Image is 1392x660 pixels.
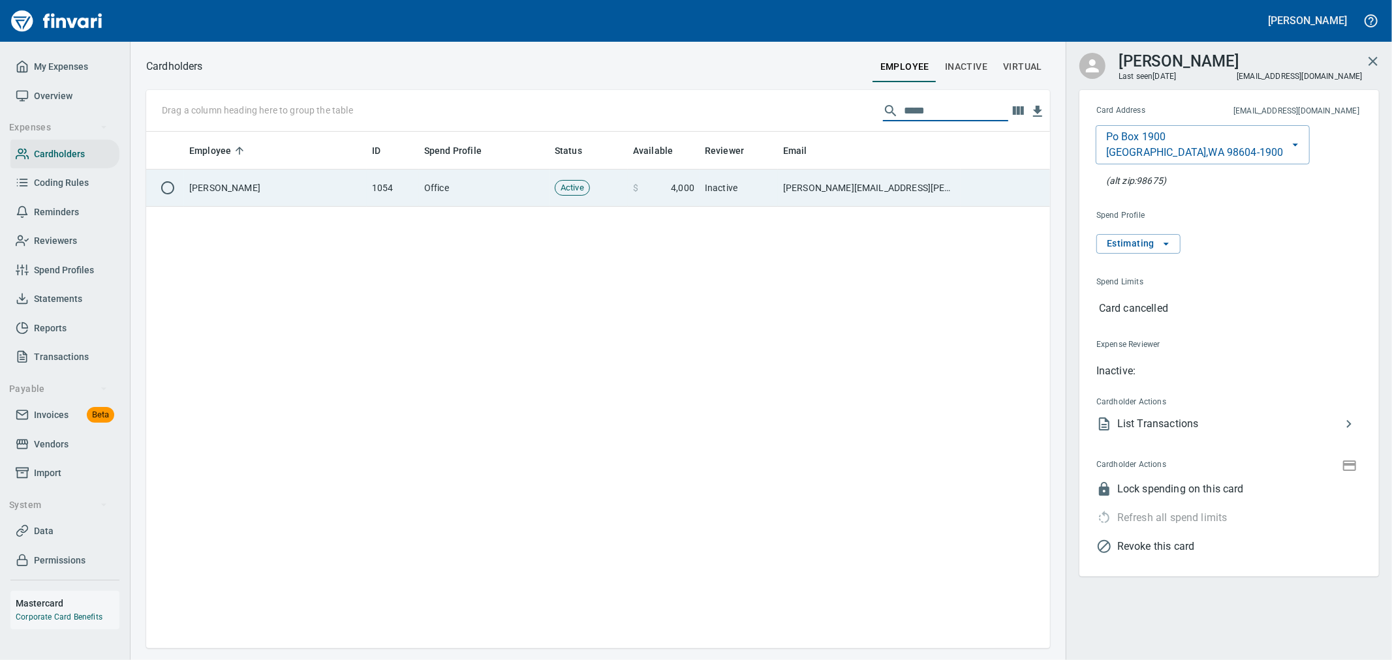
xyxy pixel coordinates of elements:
[4,377,113,401] button: Payable
[8,5,106,37] img: Finvari
[1117,539,1362,554] span: Revoke this card
[700,170,778,207] td: Inactive
[372,143,397,158] span: ID
[555,182,589,194] span: Active
[16,596,119,610] h6: Mastercard
[34,204,79,220] span: Reminders
[1096,125,1310,164] button: Po Box 1900[GEOGRAPHIC_DATA],WA 98604-1900
[10,430,119,459] a: Vendors
[1086,503,1228,532] div: Cardholder already has the full spending limit available
[1096,276,1252,289] span: Spend Limits
[9,497,108,513] span: System
[1003,59,1042,75] span: virtual
[10,198,119,227] a: Reminders
[34,436,69,453] span: Vendors
[1096,338,1260,352] span: Expense Reviewer
[1008,101,1028,121] button: Choose columns to display
[1028,102,1047,121] button: Download Table
[633,181,638,194] span: $
[146,59,203,74] p: Cardholders
[34,552,85,569] span: Permissions
[10,140,119,169] a: Cardholders
[162,104,353,117] p: Drag a column heading here to group the table
[880,59,929,75] span: employee
[10,226,119,256] a: Reviewers
[778,170,961,207] td: [PERSON_NAME][EMAIL_ADDRESS][PERSON_NAME][DOMAIN_NAME]
[372,143,380,158] span: ID
[1096,396,1263,409] span: Cardholder Actions
[1357,46,1389,77] button: Close cardholder
[4,115,113,140] button: Expenses
[10,517,119,546] a: Data
[10,546,119,575] a: Permissions
[146,59,203,74] nav: breadcrumb
[1106,174,1166,187] p: At the pump (or any AVS check), this zip will also be accepted
[34,349,89,365] span: Transactions
[1096,104,1190,117] span: Card Address
[1096,458,1253,472] span: Cardholder Actions
[1099,301,1362,316] p: Card cancelled
[1119,49,1239,70] h3: [PERSON_NAME]
[34,175,89,191] span: Coding Rules
[34,233,77,249] span: Reviewers
[34,320,67,337] span: Reports
[184,170,367,207] td: [PERSON_NAME]
[555,143,599,158] span: Status
[1190,105,1359,118] span: This is the email address for cardholder receipts
[34,262,94,278] span: Spend Profiles
[34,59,88,75] span: My Expenses
[424,143,499,158] span: Spend Profile
[9,381,108,397] span: Payable
[10,314,119,343] a: Reports
[10,458,119,488] a: Import
[705,143,744,158] span: Reviewer
[1269,14,1347,27] h5: [PERSON_NAME]
[10,168,119,198] a: Coding Rules
[1153,72,1177,81] time: [DATE]
[34,465,61,481] span: Import
[1117,481,1362,497] span: Lock spending on this card
[945,59,987,75] span: Inactive
[34,291,82,307] span: Statements
[10,400,119,430] a: InvoicesBeta
[1096,234,1181,254] button: Estimating
[367,170,419,207] td: 1054
[34,407,69,423] span: Invoices
[783,143,807,158] span: Email
[1106,129,1166,145] p: Po Box 1900
[1096,209,1252,222] span: Spend Profile
[1106,145,1284,160] p: [GEOGRAPHIC_DATA] , WA 98604-1900
[10,52,119,82] a: My Expenses
[9,119,108,136] span: Expenses
[424,143,482,158] span: Spend Profile
[87,408,114,423] span: Beta
[1265,10,1350,31] button: [PERSON_NAME]
[671,181,694,194] span: 4,000
[1117,416,1341,432] span: List Transactions
[10,342,119,372] a: Transactions
[10,284,119,314] a: Statements
[10,256,119,285] a: Spend Profiles
[1096,363,1362,379] p: Inactive:
[189,143,231,158] span: Employee
[633,143,673,158] span: Available
[189,143,248,158] span: Employee
[1235,70,1364,82] span: [EMAIL_ADDRESS][DOMAIN_NAME]
[16,612,102,622] a: Corporate Card Benefits
[10,82,119,111] a: Overview
[34,146,85,162] span: Cardholders
[633,143,690,158] span: Available
[1107,235,1170,252] span: Estimating
[4,493,113,517] button: System
[1119,70,1177,83] span: Last seen
[705,143,761,158] span: Reviewer
[1340,456,1359,473] button: Show Card Number
[419,170,549,207] td: Office
[34,88,72,104] span: Overview
[555,143,582,158] span: Status
[34,523,54,539] span: Data
[783,143,824,158] span: Email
